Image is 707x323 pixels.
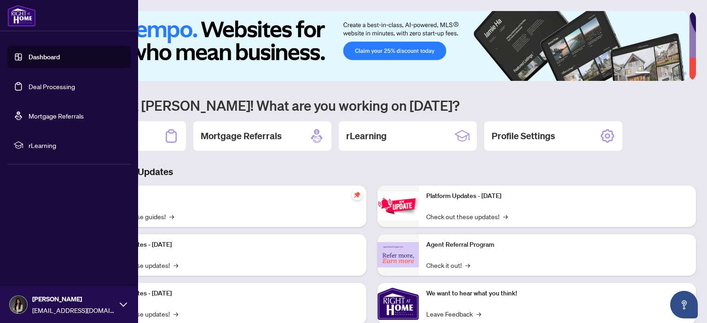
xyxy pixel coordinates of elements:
[29,82,75,91] a: Deal Processing
[635,72,650,75] button: 1
[169,211,174,221] span: →
[426,240,689,250] p: Agent Referral Program
[476,309,481,319] span: →
[668,72,672,75] button: 4
[654,72,657,75] button: 2
[97,289,359,299] p: Platform Updates - [DATE]
[29,53,60,61] a: Dashboard
[670,291,698,318] button: Open asap
[48,11,689,81] img: Slide 0
[426,260,470,270] a: Check it out!→
[426,211,508,221] a: Check out these updates!→
[465,260,470,270] span: →
[661,72,665,75] button: 3
[174,309,178,319] span: →
[29,140,124,150] span: rLearning
[346,130,387,142] h2: rLearning
[32,294,115,304] span: [PERSON_NAME]
[352,189,363,200] span: pushpin
[426,191,689,201] p: Platform Updates - [DATE]
[48,165,696,178] h3: Brokerage & Industry Updates
[97,191,359,201] p: Self-Help
[97,240,359,250] p: Platform Updates - [DATE]
[174,260,178,270] span: →
[426,309,481,319] a: Leave Feedback→
[377,242,419,267] img: Agent Referral Program
[32,305,115,315] span: [EMAIL_ADDRESS][DOMAIN_NAME]
[377,192,419,221] img: Platform Updates - June 23, 2025
[426,289,689,299] p: We want to hear what you think!
[676,72,679,75] button: 5
[503,211,508,221] span: →
[48,96,696,114] h1: Welcome back [PERSON_NAME]! What are you working on [DATE]?
[492,130,555,142] h2: Profile Settings
[10,296,27,313] img: Profile Icon
[201,130,282,142] h2: Mortgage Referrals
[683,72,687,75] button: 6
[29,112,84,120] a: Mortgage Referrals
[7,5,36,27] img: logo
